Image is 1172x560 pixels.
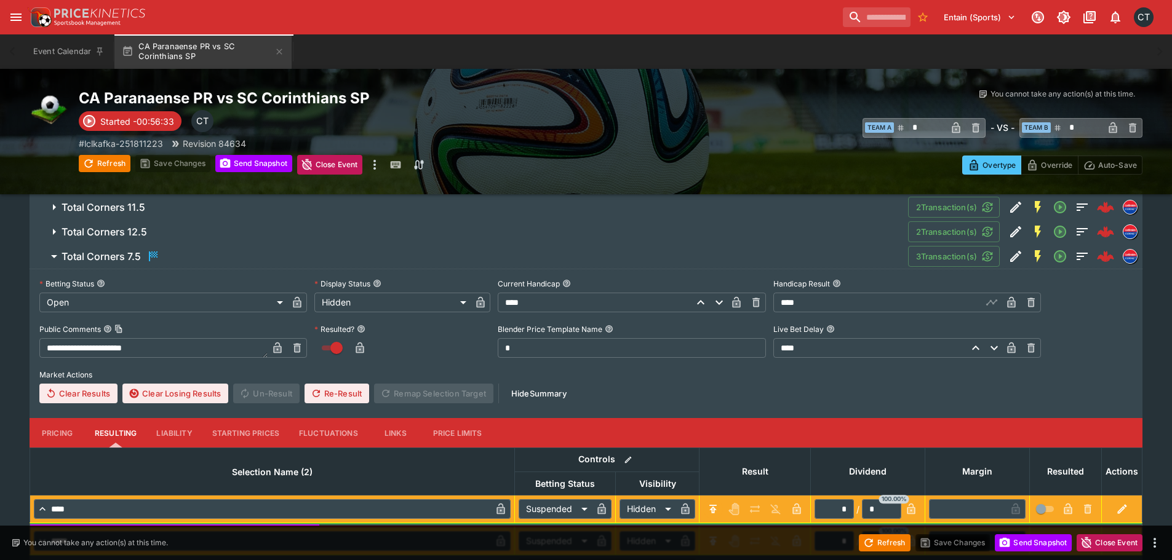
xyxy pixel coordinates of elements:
p: Current Handicap [498,278,560,289]
button: Close Event [297,155,363,175]
button: Current Handicap [562,279,571,288]
div: Cameron Tarver [1134,7,1154,27]
p: Blender Price Template Name [498,324,602,334]
button: Total Corners 11.5 [30,195,908,219]
button: Push [745,499,765,519]
button: Totals [1071,245,1093,267]
button: Toggle light/dark mode [1053,6,1075,28]
th: Resulted [1030,448,1102,495]
th: Actions [1102,448,1142,495]
span: Selection Name (2) [218,465,326,479]
p: Public Comments [39,324,101,334]
img: logo-cerberus--red.svg [1097,223,1114,240]
span: Un-Result [233,384,299,403]
div: lclkafka [1123,224,1138,239]
div: Hidden [620,499,676,519]
button: Event Calendar [26,34,112,69]
button: CA Paranaense PR vs SC Corinthians SP [114,34,292,69]
h6: Total Corners 12.5 [62,226,147,239]
button: Edit Detail [1005,221,1027,243]
p: Resulted? [314,324,354,334]
p: Display Status [314,278,370,289]
p: You cannot take any action(s) at this time. [23,537,168,548]
button: Open [1049,245,1071,267]
h6: Total Corners 7.5 [62,250,141,263]
p: Copy To Clipboard [79,137,163,150]
button: Clear Results [39,384,118,403]
div: 7ef1febd-4c6f-40ee-be59-cfac64c0d91d [1097,248,1114,265]
button: 2Transaction(s) [908,221,1000,242]
div: Cameron Tarver [191,110,213,132]
span: Visibility [626,476,690,491]
button: Pricing [30,418,85,448]
a: a38733cd-b6d6-46fe-b90a-3c3a2af76aca [1093,219,1118,244]
button: Resulted? [357,325,365,333]
p: Betting Status [39,278,94,289]
button: Copy To Clipboard [114,325,123,333]
th: Dividend [811,448,925,495]
button: Send Snapshot [215,155,292,172]
p: Overtype [983,159,1016,172]
label: Market Actions [39,365,1133,384]
div: d7983caa-57f1-4525-bda8-9672821b76d8 [1097,199,1114,216]
button: Edit Detail [1005,196,1027,218]
div: / [856,503,859,516]
th: Margin [925,448,1030,495]
button: Auto-Save [1078,156,1142,175]
h6: - VS - [991,121,1015,134]
button: Blender Price Template Name [605,325,613,333]
button: Refresh [79,155,130,172]
button: Links [368,418,423,448]
button: Display Status [373,279,381,288]
img: lclkafka [1123,250,1137,263]
button: H/C [703,499,723,519]
th: Controls [515,448,700,472]
button: Connected to PK [1027,6,1049,28]
a: d7983caa-57f1-4525-bda8-9672821b76d8 [1093,195,1118,219]
button: Totals [1071,221,1093,243]
a: 7ef1febd-4c6f-40ee-be59-cfac64c0d91d [1093,244,1118,269]
button: 3Transaction(s) [908,246,1000,267]
p: You cannot take any action(s) at this time. [991,89,1135,100]
button: Refresh [859,534,911,551]
button: No Bookmarks [913,7,933,27]
button: Select Tenant [936,7,1023,27]
button: SGM Enabled [1027,221,1049,243]
img: PriceKinetics Logo [27,5,52,30]
button: Bulk edit [620,452,636,468]
button: SGM Enabled [1027,245,1049,267]
button: Documentation [1078,6,1101,28]
button: Overtype [962,156,1021,175]
button: Starting Prices [202,418,289,448]
button: SGM Enabled [1027,196,1049,218]
button: Live Bet Delay [826,325,835,333]
button: Totals [1071,196,1093,218]
button: Send Snapshot [995,534,1072,551]
div: lclkafka [1123,200,1138,215]
div: Suspended [519,499,592,519]
span: Betting Status [522,476,608,491]
div: lclkafka [1123,249,1138,264]
button: Liability [146,418,202,448]
button: Public CommentsCopy To Clipboard [103,325,112,333]
span: 100.00% [879,495,909,504]
button: Clear Losing Results [122,384,228,403]
svg: Open [1053,200,1067,215]
input: search [843,7,911,27]
div: Start From [962,156,1142,175]
button: Re-Result [305,384,369,403]
button: Eliminated In Play [766,499,786,519]
div: Open [39,293,287,312]
button: 2Transaction(s) [908,197,1000,218]
p: Auto-Save [1098,159,1137,172]
button: Override [1021,156,1078,175]
span: Team B [1022,122,1051,133]
p: Live Bet Delay [773,324,824,334]
span: Team A [865,122,894,133]
img: PriceKinetics [54,9,145,18]
button: Betting Status [97,279,105,288]
p: Started -00:56:33 [100,115,174,128]
div: Hidden [314,293,471,312]
button: Open [1049,221,1071,243]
